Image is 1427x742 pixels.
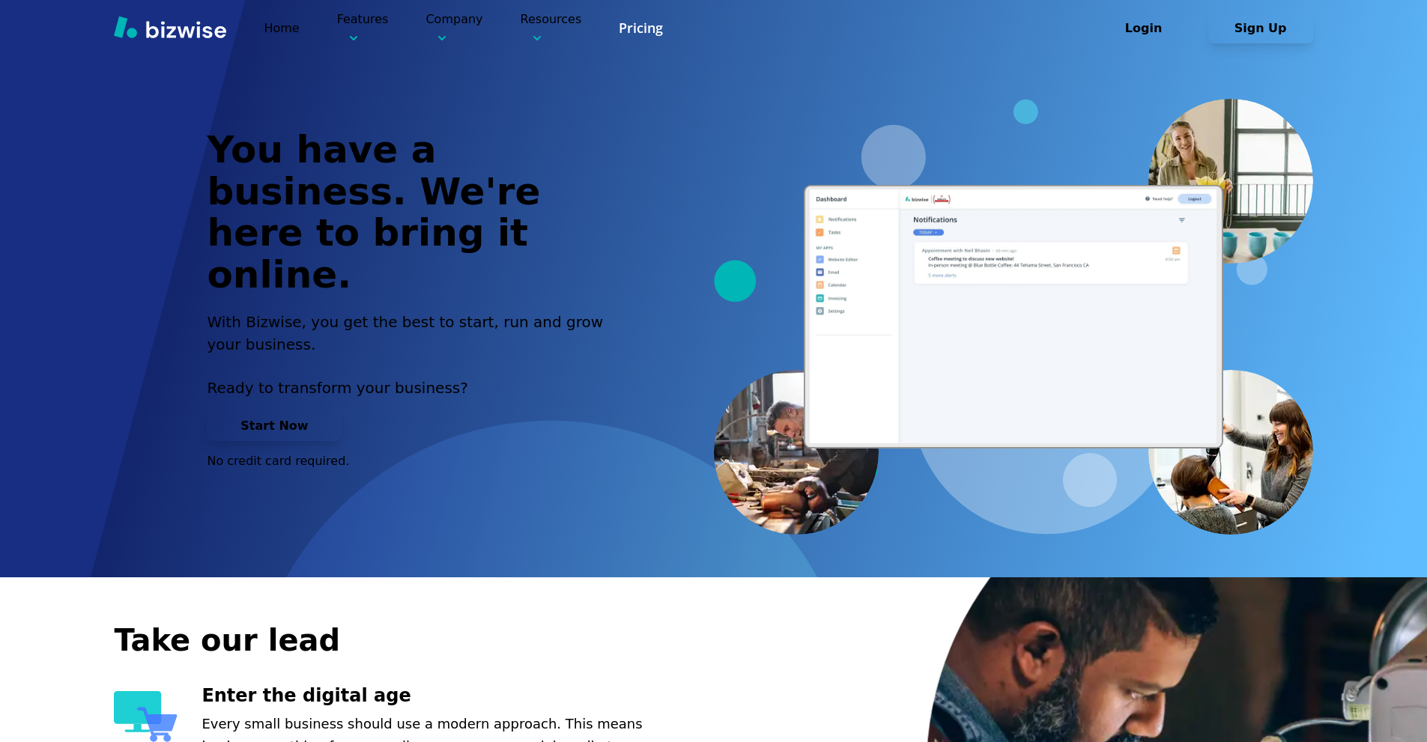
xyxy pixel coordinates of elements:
[114,620,1237,660] h2: Take our lead
[425,10,482,46] p: Company
[264,21,299,35] a: Home
[1208,21,1313,35] a: Sign Up
[1091,13,1196,43] button: Login
[619,19,663,37] a: Pricing
[207,411,342,441] button: Start Now
[1091,21,1208,35] a: Login
[114,691,178,742] img: Enter the digital age Icon
[207,130,620,296] h1: You have a business. We're here to bring it online.
[337,10,389,46] p: Features
[1208,13,1313,43] button: Sign Up
[207,377,620,399] p: Ready to transform your business?
[207,311,620,356] h2: With Bizwise, you get the best to start, run and grow your business.
[114,16,226,38] img: Bizwise Logo
[202,684,676,708] h3: Enter the digital age
[521,10,582,46] p: Resources
[207,419,342,433] a: Start Now
[207,453,620,469] p: No credit card required.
